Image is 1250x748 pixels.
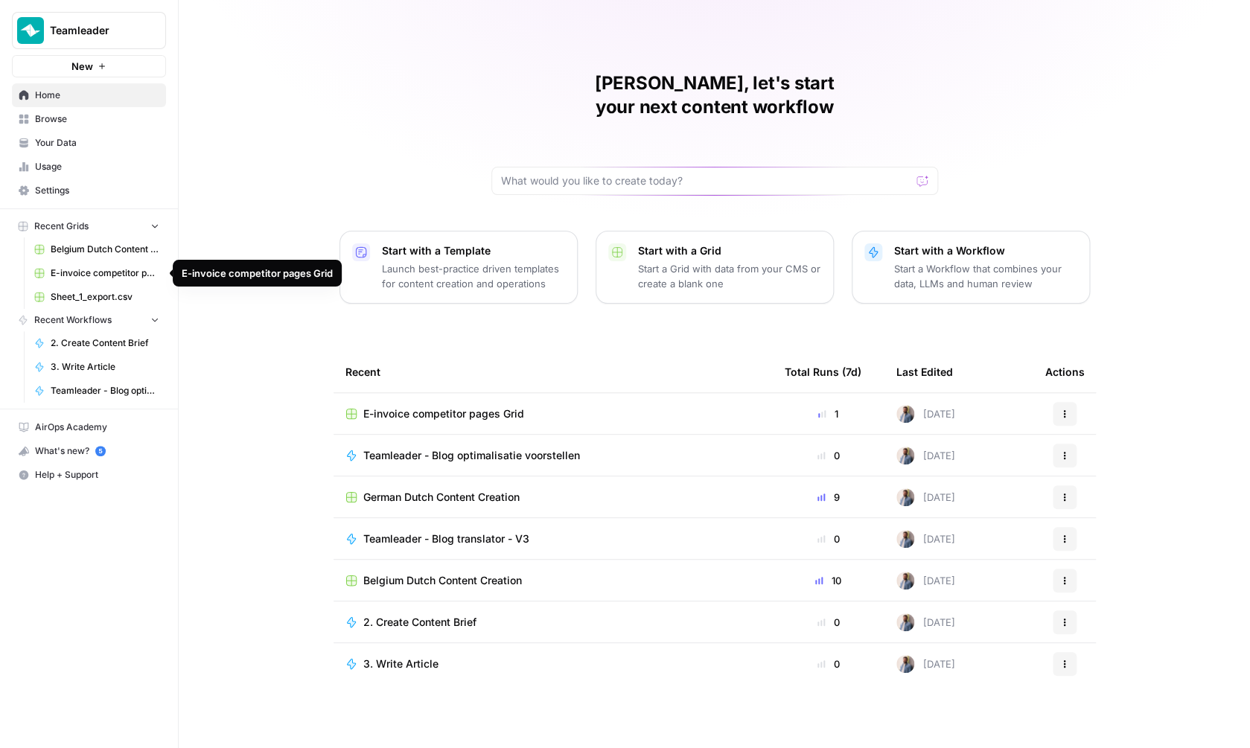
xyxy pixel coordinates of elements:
div: [DATE] [896,405,955,423]
div: [DATE] [896,613,955,631]
img: 542af2wjek5zirkck3dd1n2hljhm [896,447,914,464]
div: [DATE] [896,530,955,548]
button: Workspace: Teamleader [12,12,166,49]
a: Belgium Dutch Content Creation [345,573,761,588]
span: 2. Create Content Brief [51,336,159,350]
img: Teamleader Logo [17,17,44,44]
span: New [71,59,93,74]
a: Teamleader - Blog optimalisatie voorstellen [345,448,761,463]
div: 1 [785,406,873,421]
button: Start with a GridStart a Grid with data from your CMS or create a blank one [596,231,834,304]
span: Teamleader - Blog optimalisatie voorstellen [363,448,580,463]
div: Recent [345,351,761,392]
span: Belgium Dutch Content Creation [51,243,159,256]
a: AirOps Academy [12,415,166,439]
span: Belgium Dutch Content Creation [363,573,522,588]
div: 0 [785,656,873,671]
div: [DATE] [896,655,955,673]
span: 2. Create Content Brief [363,615,476,630]
p: Start with a Grid [638,243,821,258]
span: 3. Write Article [363,656,439,671]
span: Teamleader [50,23,140,38]
span: Browse [35,112,159,126]
div: Actions [1045,351,1085,392]
a: E-invoice competitor pages Grid [345,406,761,421]
span: Recent Grids [34,220,89,233]
span: Home [35,89,159,102]
a: Teamleader - Blog optimalisatie voorstellen [28,379,166,403]
a: 2. Create Content Brief [345,615,761,630]
p: Start a Grid with data from your CMS or create a blank one [638,261,821,291]
span: Recent Workflows [34,313,112,327]
span: 3. Write Article [51,360,159,374]
div: 9 [785,490,873,505]
div: Total Runs (7d) [785,351,861,392]
div: 0 [785,531,873,546]
span: Settings [35,184,159,197]
img: 542af2wjek5zirkck3dd1n2hljhm [896,488,914,506]
a: 3. Write Article [345,656,761,671]
a: 3. Write Article [28,355,166,379]
div: 0 [785,448,873,463]
img: 542af2wjek5zirkck3dd1n2hljhm [896,405,914,423]
img: 542af2wjek5zirkck3dd1n2hljhm [896,655,914,673]
div: 10 [785,573,873,588]
a: 5 [95,446,106,456]
button: Recent Workflows [12,309,166,331]
span: German Dutch Content Creation [363,490,520,505]
h1: [PERSON_NAME], let's start your next content workflow [491,71,938,119]
button: What's new? 5 [12,439,166,463]
img: 542af2wjek5zirkck3dd1n2hljhm [896,530,914,548]
button: Start with a WorkflowStart a Workflow that combines your data, LLMs and human review [852,231,1090,304]
span: Teamleader - Blog optimalisatie voorstellen [51,384,159,397]
button: Start with a TemplateLaunch best-practice driven templates for content creation and operations [339,231,578,304]
a: Home [12,83,166,107]
img: 542af2wjek5zirkck3dd1n2hljhm [896,613,914,631]
p: Start with a Workflow [894,243,1077,258]
div: Belgium Dutch Content Creation [189,243,326,256]
div: [DATE] [896,488,955,506]
span: Usage [35,160,159,173]
p: Start a Workflow that combines your data, LLMs and human review [894,261,1077,291]
div: What's new? [13,440,165,462]
a: Usage [12,155,166,179]
a: Your Data [12,131,166,155]
button: Recent Grids [12,215,166,237]
span: E-invoice competitor pages Grid [51,266,159,280]
span: E-invoice competitor pages Grid [363,406,524,421]
a: Sheet_1_export.csv [28,285,166,309]
a: Settings [12,179,166,202]
button: Help + Support [12,463,166,487]
a: Browse [12,107,166,131]
span: AirOps Academy [35,421,159,434]
div: [DATE] [896,447,955,464]
input: What would you like to create today? [501,173,911,188]
a: German Dutch Content Creation [345,490,761,505]
a: 2. Create Content Brief [28,331,166,355]
div: Last Edited [896,351,953,392]
p: Launch best-practice driven templates for content creation and operations [382,261,565,291]
img: 542af2wjek5zirkck3dd1n2hljhm [896,572,914,589]
span: Teamleader - Blog translator - V3 [363,531,529,546]
text: 5 [98,447,102,455]
div: [DATE] [896,572,955,589]
span: Help + Support [35,468,159,482]
span: Your Data [35,136,159,150]
p: Start with a Template [382,243,565,258]
a: Teamleader - Blog translator - V3 [345,531,761,546]
span: Sheet_1_export.csv [51,290,159,304]
button: New [12,55,166,77]
div: 0 [785,615,873,630]
a: E-invoice competitor pages Grid [28,261,166,285]
a: Belgium Dutch Content Creation [28,237,166,261]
